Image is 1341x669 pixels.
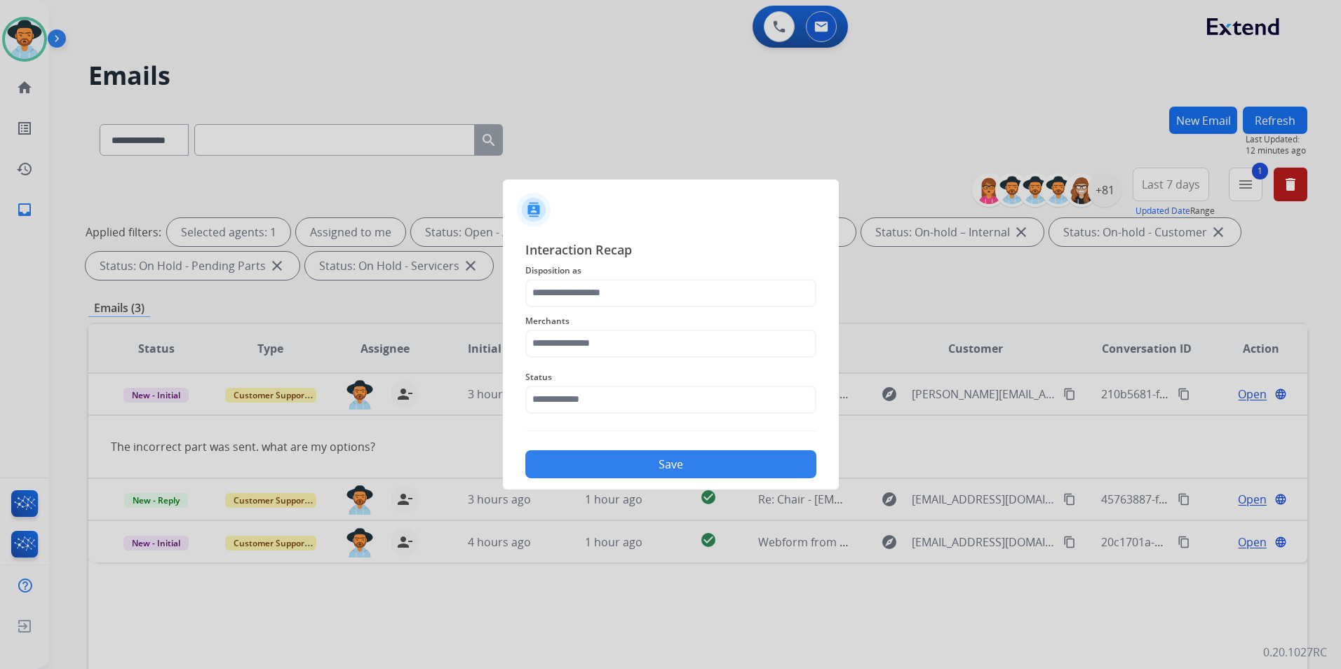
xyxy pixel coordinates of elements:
[1263,644,1327,661] p: 0.20.1027RC
[517,193,551,227] img: contactIcon
[525,262,816,279] span: Disposition as
[525,313,816,330] span: Merchants
[525,369,816,386] span: Status
[525,240,816,262] span: Interaction Recap
[525,450,816,478] button: Save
